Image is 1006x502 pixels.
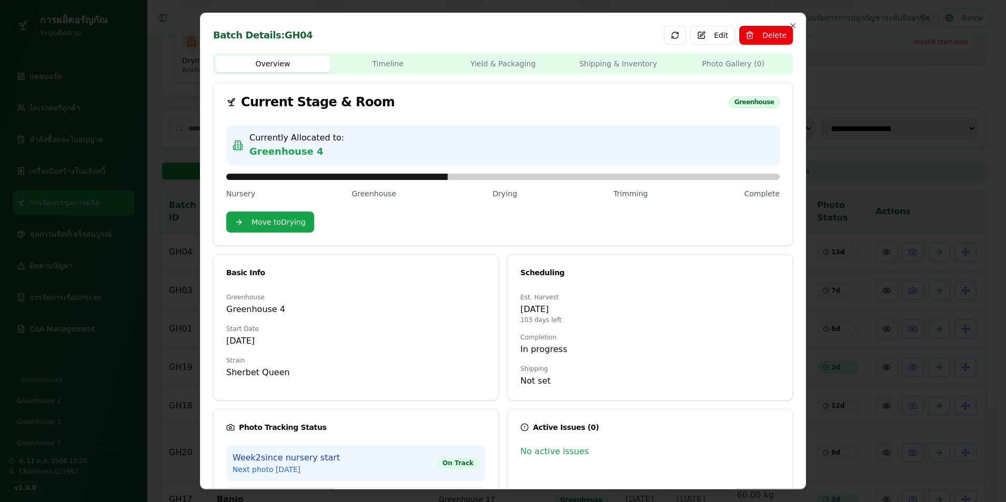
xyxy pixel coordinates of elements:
[613,188,648,199] span: Trimming
[233,464,340,475] p: Next photo [DATE]
[729,96,780,108] div: Greenhouse
[520,303,780,316] p: [DATE]
[249,144,344,159] p: Greenhouse 4
[520,422,780,433] div: Active Issues ( 0 )
[676,55,791,72] button: Photo Gallery ( 0 )
[351,188,396,199] span: Greenhouse
[520,316,780,324] p: 103 days left
[520,343,780,356] p: In progress
[213,31,313,40] h2: Batch Details: GH04
[560,55,676,72] button: Shipping & Inventory
[226,325,259,333] label: Start Date
[520,375,780,387] p: Not set
[226,357,245,364] label: Strain
[739,26,793,45] button: Delete
[690,26,735,45] button: Edit
[226,335,486,347] p: [DATE]
[226,188,255,199] span: Nursery
[226,294,265,301] label: Greenhouse
[745,188,780,199] span: Complete
[226,422,486,433] div: Photo Tracking Status
[446,55,561,72] button: Yield & Packaging
[215,55,330,72] button: Overview
[233,451,340,464] p: Week 2 since nursery start
[226,96,395,108] span: Current Stage & Room
[492,188,517,199] span: Drying
[226,303,486,316] p: Greenhouse 4
[520,334,557,341] label: Completion
[226,267,486,278] div: Basic Info
[330,55,446,72] button: Timeline
[226,366,486,379] p: Sherbet Queen
[226,212,314,233] button: Move toDrying
[249,132,344,144] p: Currently Allocated to:
[520,445,780,458] p: No active issues
[520,294,559,301] label: Est. Harvest
[437,457,479,469] div: On Track
[520,365,548,373] label: Shipping
[520,267,780,278] div: Scheduling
